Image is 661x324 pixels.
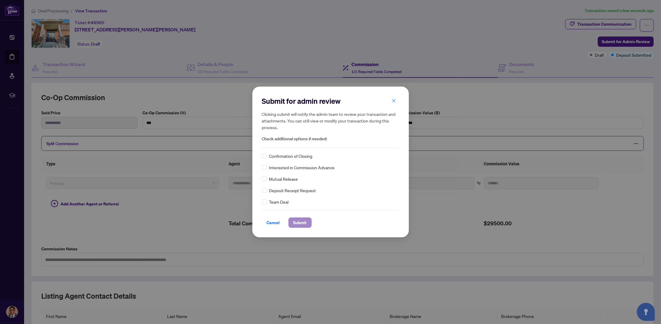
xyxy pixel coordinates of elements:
span: Team Deal [269,199,289,205]
button: Open asap [637,303,655,321]
span: Mutual Release [269,176,298,182]
span: Submit [293,218,307,227]
span: Interested in Commission Advance [269,164,335,171]
span: Confirmation of Closing [269,153,313,159]
button: Cancel [262,218,285,228]
h2: Submit for admin review [262,96,399,106]
span: Check additional options if needed: [262,135,399,142]
span: close [392,99,396,103]
span: Cancel [267,218,280,227]
span: Deposit Receipt Request [269,187,316,194]
button: Submit [288,218,312,228]
h5: Clicking submit will notify the admin team to review your transaction and attachments. You can st... [262,111,399,131]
